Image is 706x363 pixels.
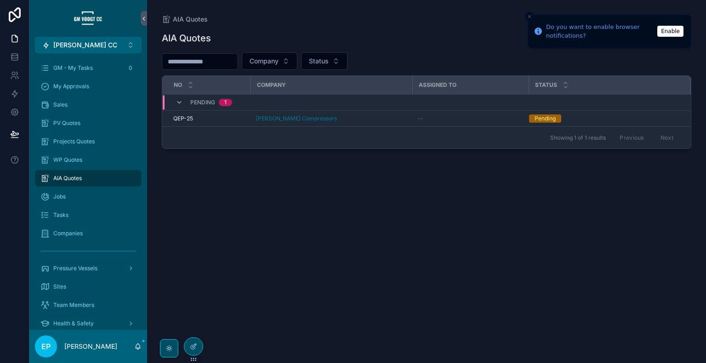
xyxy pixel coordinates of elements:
span: QEP-25 [173,115,193,122]
a: My Approvals [35,78,142,95]
div: scrollable content [29,53,147,330]
span: AIA Quotes [173,15,208,24]
span: Pending [190,99,215,106]
span: EP [41,341,51,352]
span: -- [418,115,423,122]
a: -- [418,115,523,122]
button: Enable [657,26,683,37]
span: Status [309,57,329,66]
a: Sites [35,278,142,295]
a: AIA Quotes [162,15,208,24]
span: Tasks [53,211,68,219]
a: [PERSON_NAME] Compressors [256,115,337,122]
span: Assigned to [419,81,456,89]
a: Health & Safety [35,315,142,332]
span: Status [535,81,557,89]
button: Select Button [35,37,142,53]
div: Pending [535,114,556,123]
span: Company [250,57,279,66]
span: Health & Safety [53,320,94,327]
a: Jobs [35,188,142,205]
div: 0 [125,62,136,74]
p: [PERSON_NAME] [64,342,117,351]
span: AIA Quotes [53,175,82,182]
span: PV Quotes [53,119,80,127]
span: Companies [53,230,83,237]
span: My Approvals [53,83,89,90]
span: Jobs [53,193,66,200]
a: QEP-25 [173,115,245,122]
a: Tasks [35,207,142,223]
a: Companies [35,225,142,242]
span: Company [257,81,286,89]
a: Pending [529,114,679,123]
span: Sales [53,101,68,108]
span: GM - My Tasks [53,64,93,72]
span: Team Members [53,301,94,309]
span: Pressure Vessels [53,265,97,272]
a: GM - My Tasks0 [35,60,142,76]
a: Projects Quotes [35,133,142,150]
button: Close toast [525,12,534,21]
div: 1 [224,99,227,106]
div: Do you want to enable browser notifications? [546,23,655,40]
span: Sites [53,283,66,290]
a: Pressure Vessels [35,260,142,277]
span: WP Quotes [53,156,82,164]
a: PV Quotes [35,115,142,131]
button: Select Button [242,52,297,70]
h1: AIA Quotes [162,32,211,45]
a: Team Members [35,297,142,313]
a: [PERSON_NAME] Compressors [256,115,407,122]
a: Sales [35,96,142,113]
span: Projects Quotes [53,138,95,145]
img: App logo [74,11,103,26]
a: AIA Quotes [35,170,142,187]
span: [PERSON_NAME] CC [53,40,117,50]
button: Select Button [301,52,347,70]
span: Showing 1 of 1 results [550,134,606,142]
span: No [174,81,182,89]
a: WP Quotes [35,152,142,168]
